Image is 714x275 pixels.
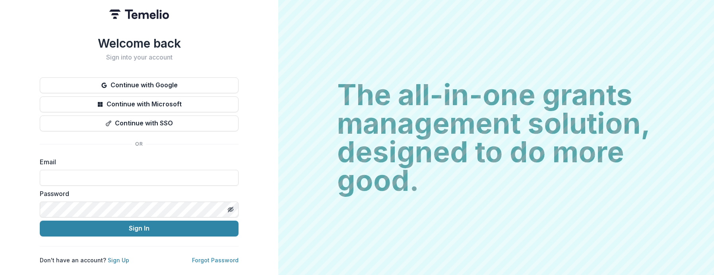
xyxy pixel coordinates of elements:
button: Continue with Google [40,77,239,93]
img: Temelio [109,10,169,19]
button: Continue with SSO [40,115,239,131]
h1: Welcome back [40,36,239,50]
p: Don't have an account? [40,256,129,264]
label: Password [40,189,234,198]
button: Sign In [40,221,239,237]
a: Forgot Password [192,257,239,263]
h2: Sign into your account [40,54,239,61]
a: Sign Up [108,257,129,263]
label: Email [40,157,234,167]
button: Toggle password visibility [224,203,237,216]
button: Continue with Microsoft [40,96,239,112]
